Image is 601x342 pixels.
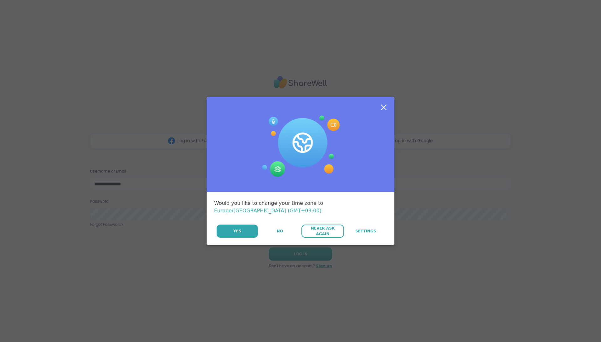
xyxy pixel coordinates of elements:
[217,225,258,238] button: Yes
[259,225,301,238] button: No
[214,208,321,214] span: Europe/[GEOGRAPHIC_DATA] (GMT+03:00)
[345,225,387,238] a: Settings
[305,225,341,237] span: Never Ask Again
[214,199,387,215] div: Would you like to change your time zone to
[301,225,344,238] button: Never Ask Again
[261,116,340,177] img: Session Experience
[233,228,241,234] span: Yes
[355,228,376,234] span: Settings
[277,228,283,234] span: No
